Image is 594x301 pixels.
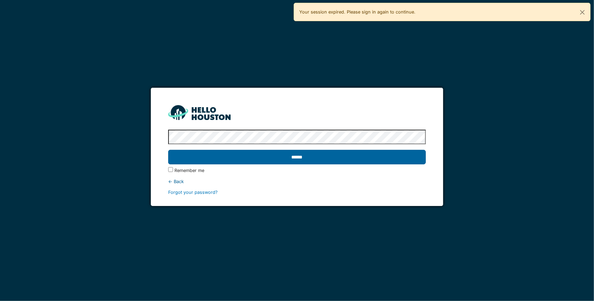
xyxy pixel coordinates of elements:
div: Your session expired. Please sign in again to continue. [294,3,591,21]
a: Forgot your password? [168,190,218,195]
label: Remember me [174,167,204,174]
div: ← Back [168,178,426,185]
button: Close [575,3,590,21]
img: HH_line-BYnF2_Hg.png [168,105,231,120]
